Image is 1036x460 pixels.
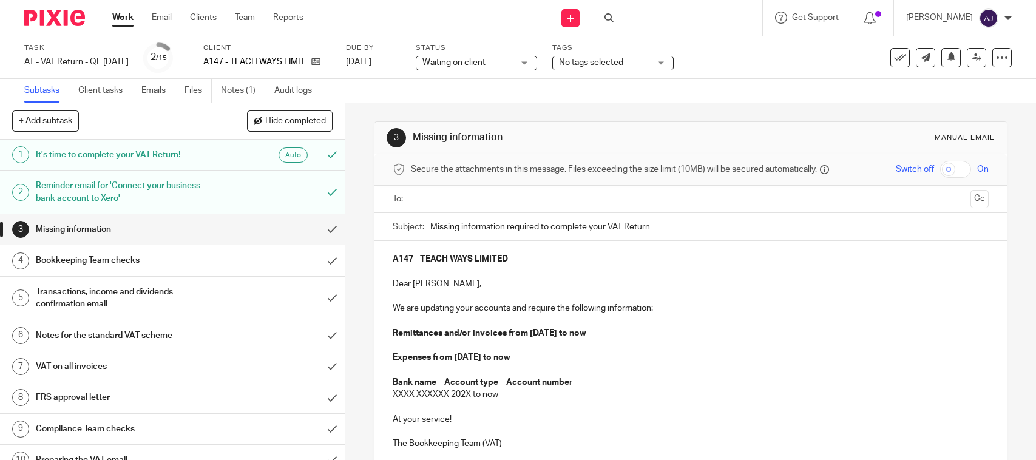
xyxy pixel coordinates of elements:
a: Client tasks [78,79,132,103]
div: Mark as done [320,277,345,320]
span: Waiting on client [422,58,486,67]
p: At your service! [393,413,988,425]
div: AT - VAT Return - QE [DATE] [24,56,129,68]
small: /15 [156,55,167,61]
a: Files [185,79,212,103]
strong: Remittances and/or invoices from [DATE] to now [393,329,586,337]
button: Hide completed [247,110,333,131]
h1: Missing information [413,131,717,144]
a: Reassign task [967,48,986,67]
h1: It's time to complete your VAT Return! [36,146,217,164]
div: 2 [12,184,29,201]
label: Tags [552,43,674,53]
div: 5 [12,289,29,306]
i: Open client page [311,57,320,66]
h1: Notes for the standard VAT scheme [36,326,217,345]
div: Can't undo an automated email [320,140,345,170]
img: Pixie [24,10,85,26]
label: To: [393,193,406,205]
div: Mark as done [320,245,345,276]
div: Mark as done [320,382,345,413]
a: Team [235,12,255,24]
div: Mark as done [320,351,345,382]
button: Snooze task [941,48,961,67]
div: 1 [12,146,29,163]
div: AT - VAT Return - QE 31-08-2025 [24,56,129,68]
div: 4 [12,252,29,269]
strong: A147 - TEACH WAYS LIMITED [393,255,508,263]
label: Task [24,43,129,53]
div: 8 [12,389,29,406]
i: Files are stored in Pixie and a secure link is sent to the message recipient. [820,165,829,174]
a: Audit logs [274,79,321,103]
a: Notes (1) [221,79,265,103]
span: [DATE] [346,58,371,66]
h1: FRS approval letter [36,388,217,407]
a: Reports [273,12,303,24]
p: The Bookkeeping Team (VAT) [393,438,988,450]
a: Emails [141,79,175,103]
img: svg%3E [979,8,998,28]
span: On [977,163,989,175]
span: Hide completed [265,117,326,126]
p: A147 - TEACH WAYS LIMITED [203,56,305,68]
label: Client [203,43,331,53]
div: 6 [12,327,29,344]
div: 7 [12,358,29,375]
div: 2 [151,50,167,64]
span: No tags selected [559,58,623,67]
span: Get Support [792,13,839,22]
p: We are updating your accounts and require the following information: [393,302,988,314]
h1: Missing information [36,220,217,238]
p: [PERSON_NAME] [906,12,973,24]
div: Manual email [935,133,995,143]
div: 9 [12,421,29,438]
div: 3 [12,221,29,238]
h1: VAT on all invoices [36,357,217,376]
strong: Bank name – Account type – Account number [393,378,573,387]
label: Subject: [393,221,424,233]
a: Work [112,12,134,24]
p: Dear [PERSON_NAME], [393,278,988,290]
span: Secure the attachments in this message. Files exceeding the size limit (10MB) will be secured aut... [411,163,817,175]
button: + Add subtask [12,110,79,131]
a: Subtasks [24,79,69,103]
a: Email [152,12,172,24]
button: Cc [970,190,989,208]
div: Mark as done [320,214,345,245]
strong: Expenses from [DATE] to now [393,353,510,362]
p: XXXX XXXXXX 202X to now [393,388,988,401]
div: Mark as done [320,320,345,351]
label: Status [416,43,537,53]
label: Due by [346,43,401,53]
h1: Bookkeeping Team checks [36,251,217,269]
h1: Compliance Team checks [36,420,217,438]
a: Send new email to A147 - TEACH WAYS LIMITED [916,48,935,67]
div: Mark as done [320,414,345,444]
div: Mark as to do [320,171,345,214]
h1: Reminder email for 'Connect your business bank account to Xero' [36,177,217,208]
span: Switch off [896,163,934,175]
div: Automated emails are sent as soon as the preceding subtask is completed. [279,147,308,163]
a: Clients [190,12,217,24]
h1: Transactions, income and dividends confirmation email [36,283,217,314]
div: 3 [387,128,406,147]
